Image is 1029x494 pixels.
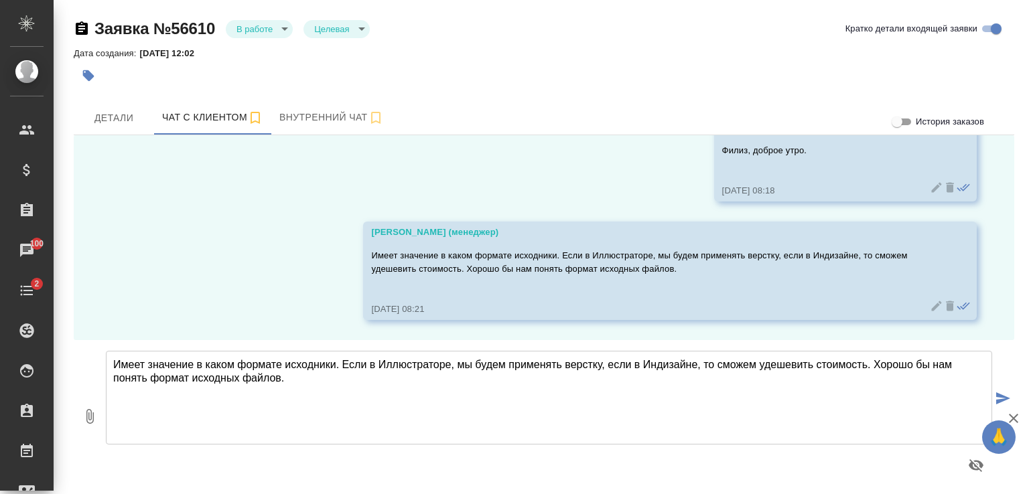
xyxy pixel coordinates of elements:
button: 🙏 [982,420,1016,454]
p: Дата создания: [74,48,139,58]
svg: Подписаться [247,110,263,126]
span: Чат с клиентом [162,109,263,126]
span: 🙏 [987,423,1010,451]
div: В работе [303,20,369,38]
p: [DATE] 12:02 [139,48,204,58]
button: Добавить тэг [74,61,103,90]
a: 2 [3,274,50,307]
button: В работе [232,23,277,35]
div: [DATE] 08:21 [371,303,930,316]
span: Детали [82,110,146,127]
div: В работе [226,20,293,38]
div: [PERSON_NAME] (менеджер) [371,226,930,239]
p: Имеет значение в каком формате исходники. Если в Иллюстраторе, мы будем применять верстку, если в... [371,249,930,276]
span: Кратко детали входящей заявки [845,22,977,35]
svg: Подписаться [368,110,384,126]
button: Предпросмотр [960,449,992,481]
a: 100 [3,234,50,267]
div: [DATE] 08:18 [722,184,930,197]
button: Целевая [310,23,353,35]
a: Заявка №56610 [94,19,215,37]
button: 77089390429 (Мамедова Филиз) - (undefined) [154,101,271,135]
span: 100 [22,237,52,250]
span: Внутренний чат [279,109,384,126]
button: Скопировать ссылку [74,21,90,37]
p: Филиз, доброе утро. [722,144,930,157]
span: История заказов [916,115,984,129]
span: 2 [26,277,47,291]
